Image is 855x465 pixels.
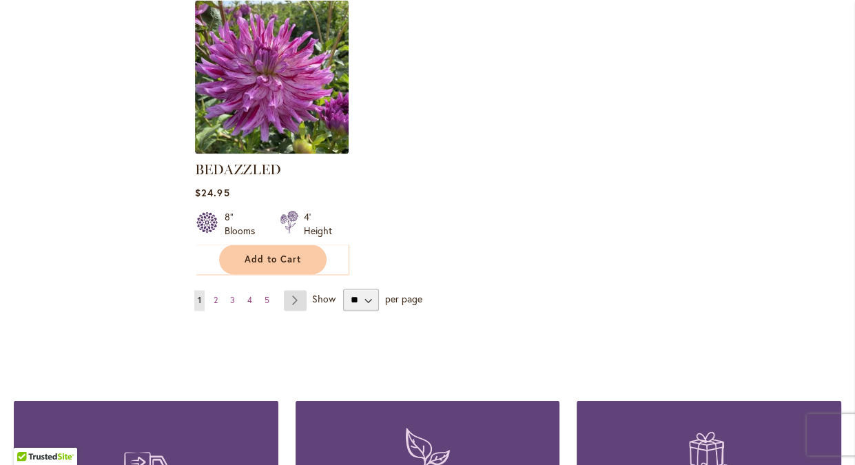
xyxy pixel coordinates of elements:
[230,295,235,305] span: 3
[214,295,218,305] span: 2
[265,295,269,305] span: 5
[219,245,327,274] button: Add to Cart
[195,143,349,156] a: Bedazzled
[210,290,221,311] a: 2
[245,254,301,265] span: Add to Cart
[244,290,256,311] a: 4
[195,161,281,178] a: BEDAZZLED
[385,292,422,305] span: per page
[225,210,263,238] div: 8" Blooms
[247,295,252,305] span: 4
[304,210,332,238] div: 4' Height
[198,295,201,305] span: 1
[312,292,336,305] span: Show
[227,290,238,311] a: 3
[261,290,273,311] a: 5
[10,416,49,455] iframe: Launch Accessibility Center
[195,186,229,199] span: $24.95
